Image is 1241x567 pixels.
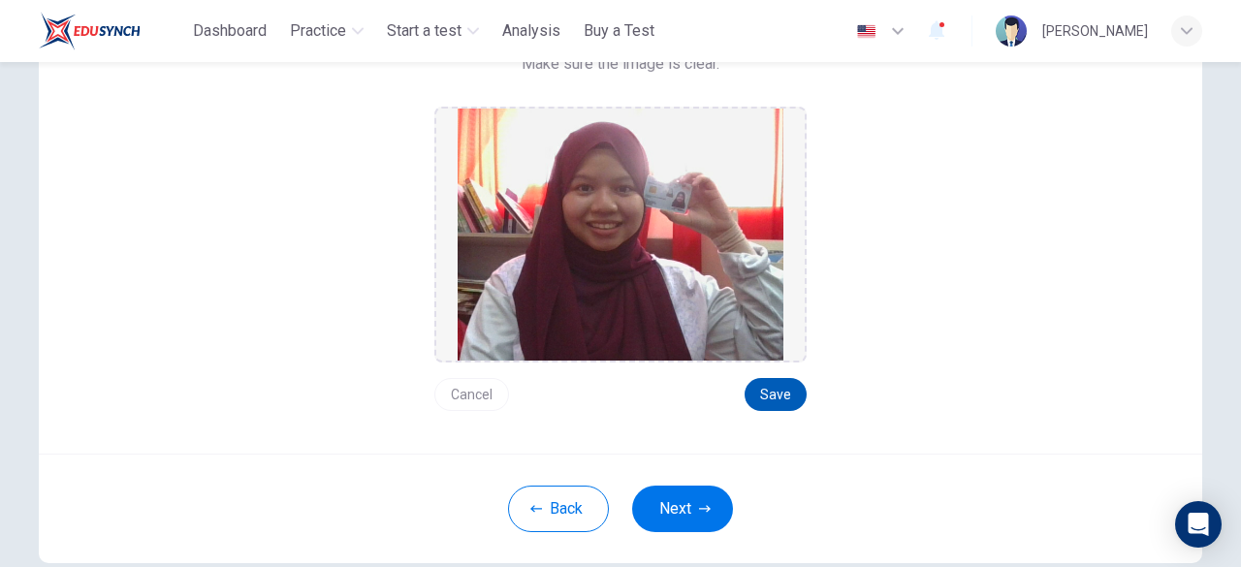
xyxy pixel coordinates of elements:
[508,486,609,532] button: Back
[494,14,568,48] button: Analysis
[185,14,274,48] button: Dashboard
[282,14,371,48] button: Practice
[502,19,560,43] span: Analysis
[1042,19,1148,43] div: [PERSON_NAME]
[522,52,719,76] span: Make sure the image is clear.
[576,14,662,48] button: Buy a Test
[434,378,509,411] button: Cancel
[996,16,1027,47] img: Profile picture
[387,19,461,43] span: Start a test
[632,486,733,532] button: Next
[193,19,267,43] span: Dashboard
[584,19,654,43] span: Buy a Test
[379,14,487,48] button: Start a test
[39,12,141,50] img: ELTC logo
[39,12,185,50] a: ELTC logo
[1175,501,1222,548] div: Open Intercom Messenger
[458,109,783,361] img: preview screemshot
[290,19,346,43] span: Practice
[745,378,807,411] button: Save
[854,24,878,39] img: en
